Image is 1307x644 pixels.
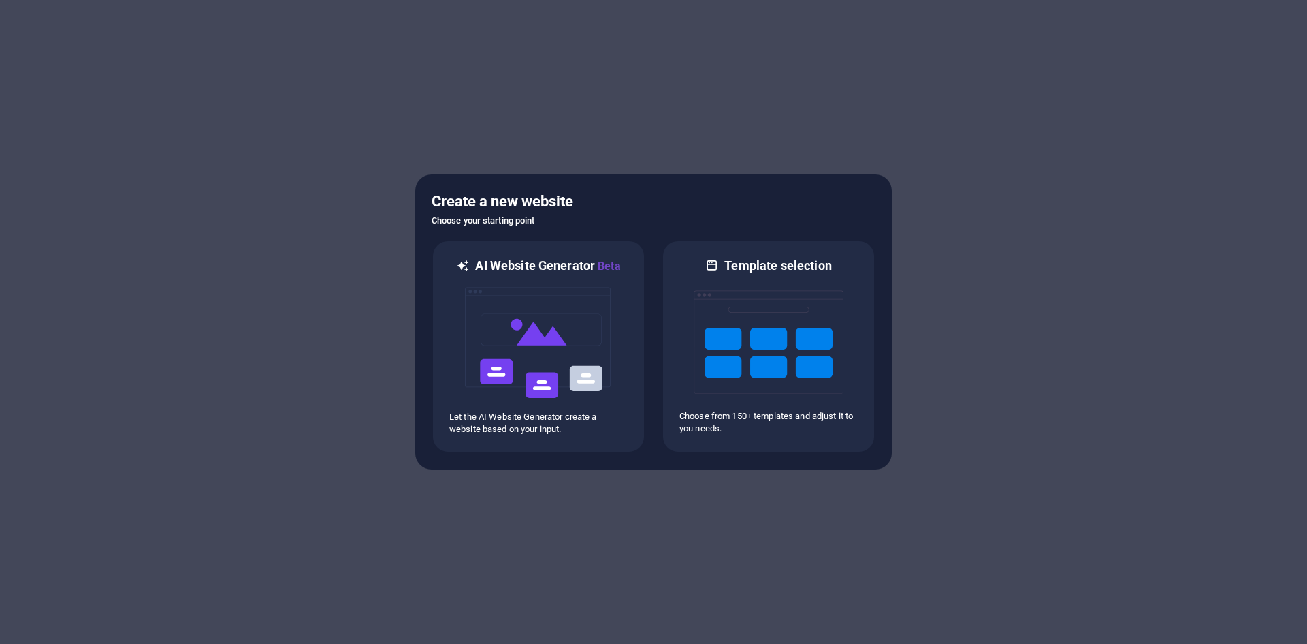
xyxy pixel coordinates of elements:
[595,260,621,273] span: Beta
[662,240,875,453] div: Template selectionChoose from 150+ templates and adjust it to you needs.
[432,191,875,213] h5: Create a new website
[724,258,831,274] h6: Template selection
[475,258,620,275] h6: AI Website Generator
[432,240,645,453] div: AI Website GeneratorBetaaiLet the AI Website Generator create a website based on your input.
[679,410,858,435] p: Choose from 150+ templates and adjust it to you needs.
[432,213,875,229] h6: Choose your starting point
[449,411,628,435] p: Let the AI Website Generator create a website based on your input.
[464,275,613,411] img: ai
